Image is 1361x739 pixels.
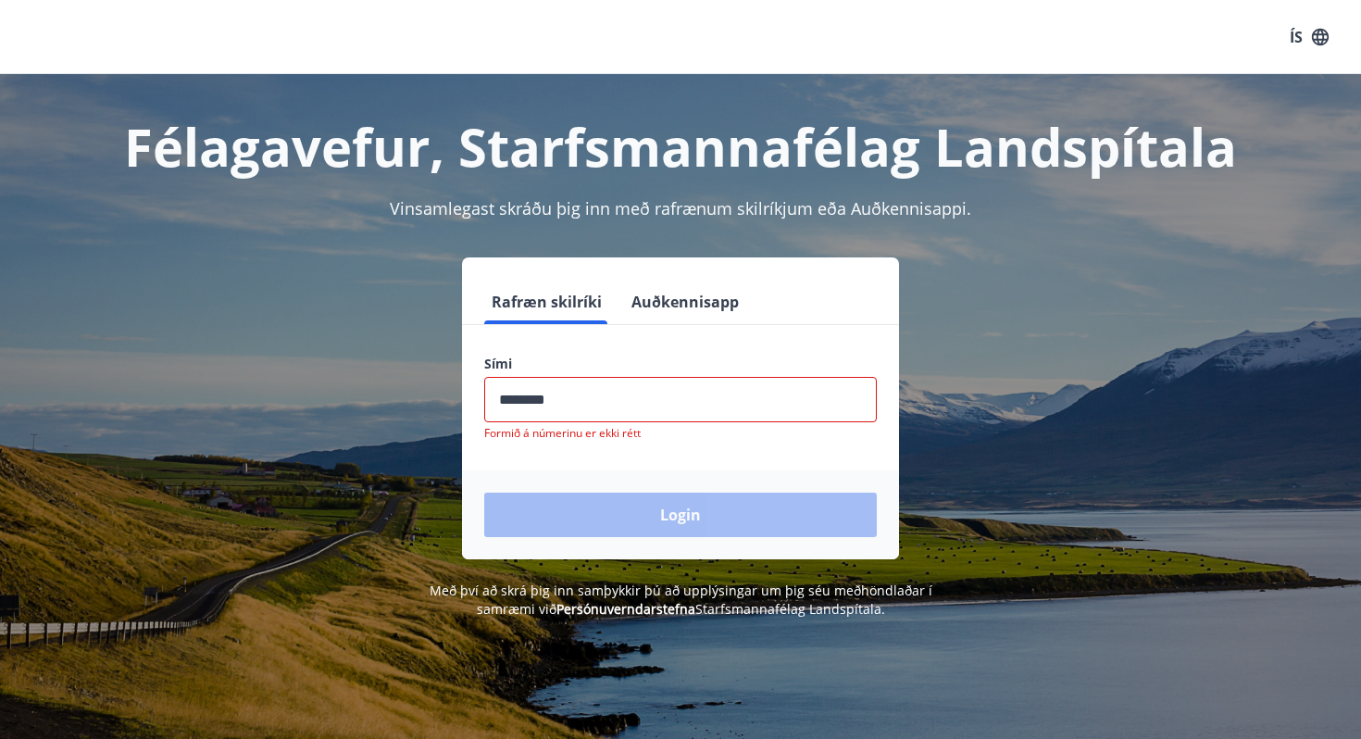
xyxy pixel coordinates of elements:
[36,111,1325,182] h1: Félagavefur, Starfsmannafélag Landspítala
[624,280,746,324] button: Auðkennisapp
[1280,20,1339,54] button: ÍS
[556,600,695,618] a: Persónuverndarstefna
[484,280,609,324] button: Rafræn skilríki
[430,582,932,618] span: Með því að skrá þig inn samþykkir þú að upplýsingar um þig séu meðhöndlaðar í samræmi við Starfsm...
[484,426,877,441] p: Formið á númerinu er ekki rétt
[390,197,971,219] span: Vinsamlegast skráðu þig inn með rafrænum skilríkjum eða Auðkennisappi.
[484,355,877,373] label: Sími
